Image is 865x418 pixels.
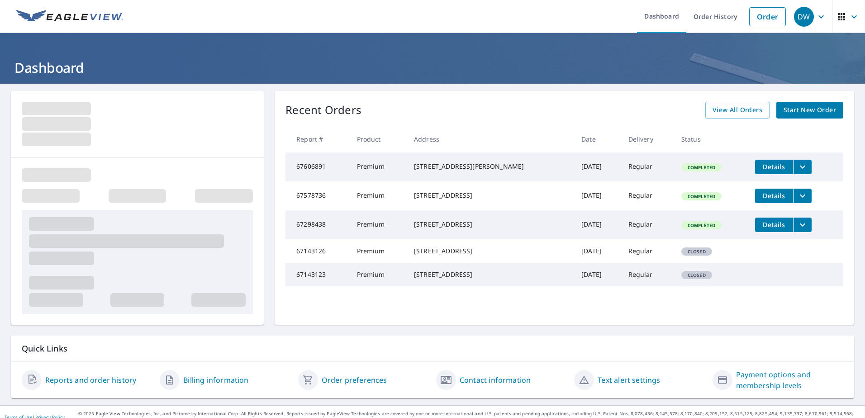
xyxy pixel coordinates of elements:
[776,102,843,119] a: Start New Order
[285,102,361,119] p: Recent Orders
[414,191,567,200] div: [STREET_ADDRESS]
[414,220,567,229] div: [STREET_ADDRESS]
[621,152,674,181] td: Regular
[407,126,574,152] th: Address
[285,152,349,181] td: 67606891
[674,126,748,152] th: Status
[682,272,711,278] span: Closed
[784,104,836,116] span: Start New Order
[350,181,407,210] td: Premium
[574,239,621,263] td: [DATE]
[682,193,721,199] span: Completed
[755,218,793,232] button: detailsBtn-67298438
[574,181,621,210] td: [DATE]
[22,343,843,354] p: Quick Links
[749,7,786,26] a: Order
[350,263,407,286] td: Premium
[682,222,721,228] span: Completed
[285,210,349,239] td: 67298438
[16,10,123,24] img: EV Logo
[45,375,136,385] a: Reports and order history
[760,220,788,229] span: Details
[705,102,770,119] a: View All Orders
[736,369,843,391] a: Payment options and membership levels
[414,247,567,256] div: [STREET_ADDRESS]
[285,263,349,286] td: 67143123
[621,263,674,286] td: Regular
[682,248,711,255] span: Closed
[574,126,621,152] th: Date
[621,239,674,263] td: Regular
[793,189,812,203] button: filesDropdownBtn-67578736
[574,263,621,286] td: [DATE]
[285,239,349,263] td: 67143126
[598,375,660,385] a: Text alert settings
[794,7,814,27] div: DW
[621,126,674,152] th: Delivery
[682,164,721,171] span: Completed
[460,375,531,385] a: Contact information
[574,210,621,239] td: [DATE]
[621,210,674,239] td: Regular
[285,181,349,210] td: 67578736
[755,189,793,203] button: detailsBtn-67578736
[322,375,387,385] a: Order preferences
[350,239,407,263] td: Premium
[574,152,621,181] td: [DATE]
[793,218,812,232] button: filesDropdownBtn-67298438
[183,375,248,385] a: Billing information
[755,160,793,174] button: detailsBtn-67606891
[350,126,407,152] th: Product
[414,162,567,171] div: [STREET_ADDRESS][PERSON_NAME]
[760,191,788,200] span: Details
[11,58,854,77] h1: Dashboard
[350,152,407,181] td: Premium
[285,126,349,152] th: Report #
[621,181,674,210] td: Regular
[713,104,762,116] span: View All Orders
[350,210,407,239] td: Premium
[414,270,567,279] div: [STREET_ADDRESS]
[760,162,788,171] span: Details
[793,160,812,174] button: filesDropdownBtn-67606891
